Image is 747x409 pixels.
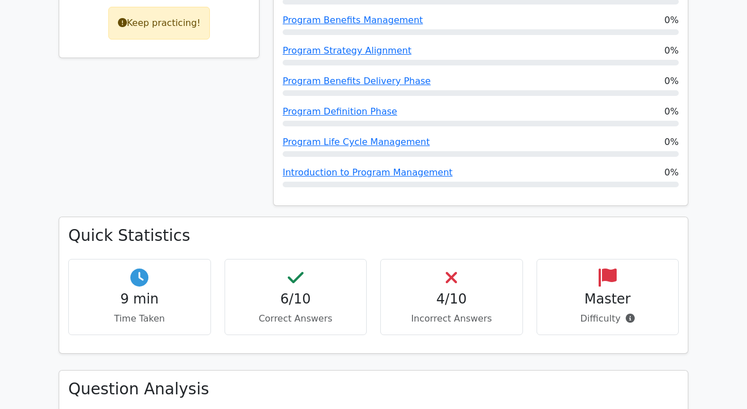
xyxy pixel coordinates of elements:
a: Program Strategy Alignment [283,45,411,56]
h4: 4/10 [390,291,513,307]
span: 0% [665,135,679,149]
h4: Master [546,291,670,307]
h3: Question Analysis [68,380,679,399]
a: Program Life Cycle Management [283,137,430,147]
a: Program Benefits Delivery Phase [283,76,430,86]
h3: Quick Statistics [68,226,679,245]
span: 0% [665,74,679,88]
div: Keep practicing! [108,7,210,39]
a: Introduction to Program Management [283,167,452,178]
h4: 9 min [78,291,201,307]
p: Difficulty [546,312,670,326]
span: 0% [665,14,679,27]
span: 0% [665,166,679,179]
p: Incorrect Answers [390,312,513,326]
span: 0% [665,105,679,118]
p: Time Taken [78,312,201,326]
span: 0% [665,44,679,58]
a: Program Definition Phase [283,106,397,117]
a: Program Benefits Management [283,15,423,25]
h4: 6/10 [234,291,358,307]
p: Correct Answers [234,312,358,326]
